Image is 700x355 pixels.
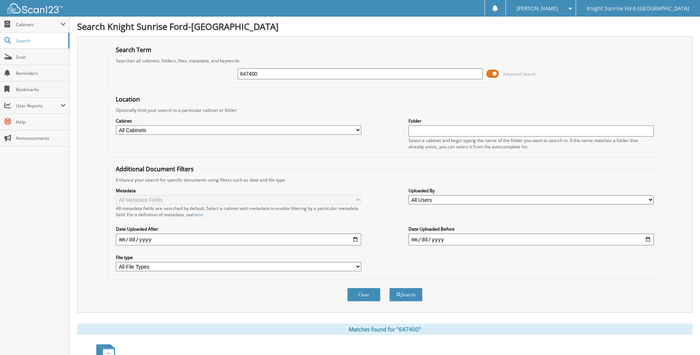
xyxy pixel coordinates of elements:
[77,20,693,32] h1: Search Knight Sunrise Ford-[GEOGRAPHIC_DATA]
[112,165,197,173] legend: Additional Document Filters
[587,6,689,11] span: Knight Sunrise Ford-[GEOGRAPHIC_DATA]
[112,46,155,54] legend: Search Term
[116,187,361,194] label: Metadata
[408,234,654,245] input: end
[77,324,693,335] div: Matches found for "647400"
[7,3,63,13] img: scan123-logo-white.svg
[16,38,65,44] span: Search
[16,86,66,93] span: Bookmarks
[112,107,657,113] div: Optionally limit your search to a particular cabinet or folder
[16,54,66,60] span: Scan
[16,119,66,125] span: Help
[389,288,423,301] button: Search
[116,226,361,232] label: Date Uploaded After
[517,6,558,11] span: [PERSON_NAME]
[116,254,361,261] label: File type
[408,187,654,194] label: Uploaded By
[16,103,61,109] span: User Reports
[112,177,657,183] div: Enhance your search for specific documents using filters such as date and file type.
[16,21,61,28] span: Cabinets
[408,226,654,232] label: Date Uploaded Before
[112,58,657,64] div: Searches all cabinets, folders, files, metadata, and keywords
[112,95,144,103] legend: Location
[116,118,361,124] label: Cabinet
[347,288,380,301] button: Clear
[116,205,361,218] div: All metadata fields are searched by default. Select a cabinet with metadata to enable filtering b...
[503,71,536,77] span: Advanced Search
[116,234,361,245] input: start
[408,137,654,150] div: Select a cabinet and begin typing the name of the folder you want to search in. If the name match...
[16,70,66,76] span: Reminders
[408,118,654,124] label: Folder
[193,211,203,218] a: here
[16,135,66,141] span: Announcements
